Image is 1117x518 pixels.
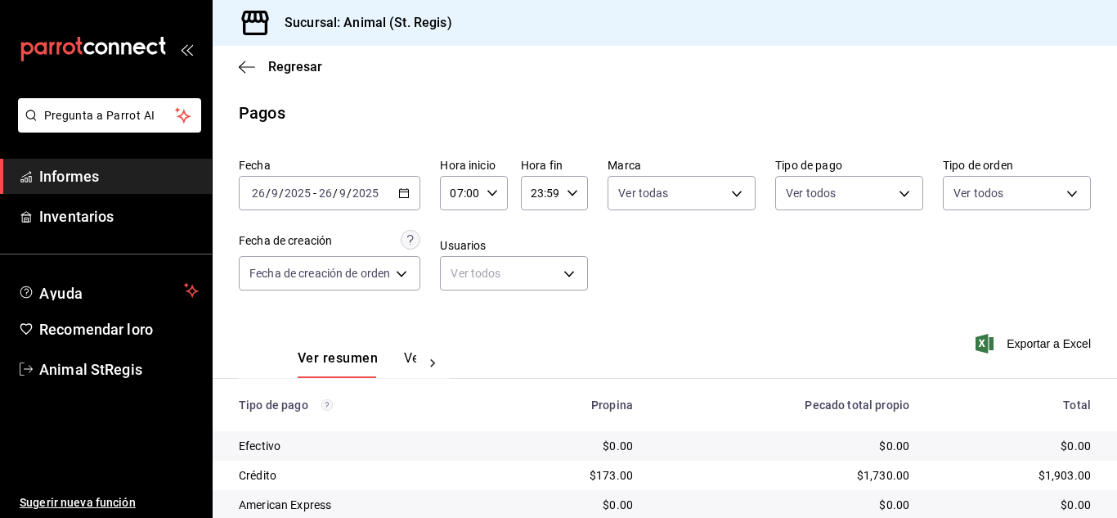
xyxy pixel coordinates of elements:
[39,208,114,225] font: Inventarios
[608,159,641,172] font: Marca
[1063,399,1091,412] font: Total
[979,334,1091,354] button: Exportar a Excel
[805,399,909,412] font: Pecado total propio
[879,498,909,511] font: $0.00
[1038,469,1091,482] font: $1,903.00
[440,159,495,172] font: Hora inicio
[1007,337,1091,350] font: Exportar a Excel
[440,239,486,252] font: Usuarios
[786,187,836,200] font: Ver todos
[943,159,1013,172] font: Tipo de orden
[279,187,284,200] font: /
[1061,498,1091,511] font: $0.00
[39,321,153,338] font: Recomendar loro
[603,498,633,511] font: $0.00
[321,399,333,411] svg: Los pagos realizados con Pay y otras terminales son montos brutos.
[239,469,276,482] font: Crédito
[44,109,155,122] font: Pregunta a Parrot AI
[249,267,390,280] font: Fecha de creación de orden
[1061,439,1091,453] font: $0.00
[298,350,378,366] font: Ver resumen
[318,187,333,200] input: --
[521,159,563,172] font: Hora fin
[39,285,83,302] font: Ayuda
[239,439,280,453] font: Efectivo
[251,187,266,200] input: --
[347,187,352,200] font: /
[879,439,909,453] font: $0.00
[239,103,285,123] font: Pagos
[268,59,322,74] font: Regresar
[618,187,668,200] font: Ver todas
[775,159,842,172] font: Tipo de pago
[333,187,338,200] font: /
[590,469,633,482] font: $173.00
[298,349,416,378] div: pestañas de navegación
[18,98,201,133] button: Pregunta a Parrot AI
[285,15,452,30] font: Sucursal: Animal (St. Regis)
[352,187,379,200] input: ----
[284,187,312,200] input: ----
[20,496,136,509] font: Sugerir nueva función
[239,159,271,172] font: Fecha
[271,187,279,200] input: --
[239,399,308,412] font: Tipo de pago
[180,43,193,56] button: abrir_cajón_menú
[313,187,316,200] font: -
[239,498,331,511] font: American Express
[11,119,201,136] a: Pregunta a Parrot AI
[953,187,1003,200] font: Ver todos
[857,469,909,482] font: $1,730.00
[404,350,465,366] font: Ver pagos
[266,187,271,200] font: /
[339,187,347,200] input: --
[451,267,500,280] font: Ver todos
[39,168,99,185] font: Informes
[603,439,633,453] font: $0.00
[591,399,633,412] font: Propina
[239,59,322,74] button: Regresar
[239,234,332,247] font: Fecha de creación
[39,361,142,378] font: Animal StRegis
